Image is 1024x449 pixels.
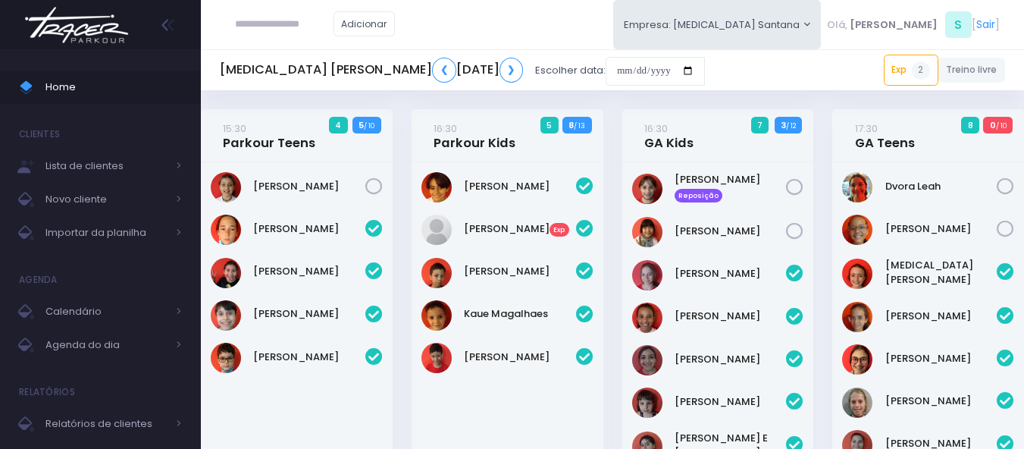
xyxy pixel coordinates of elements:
[632,345,662,375] img: Clara Souza Salles
[842,215,872,245] img: Gabriela Alves Garrido Gacitua
[781,119,786,131] strong: 3
[885,309,997,324] a: [PERSON_NAME]
[421,215,452,245] img: Beatriz Menezes Lanzoti
[45,335,167,355] span: Agenda do dia
[675,172,787,203] a: [PERSON_NAME] Reposição
[675,352,787,367] a: [PERSON_NAME]
[211,258,241,288] img: João Pedro Alves Rampazzo
[632,174,662,204] img: Bruna Dias
[675,394,787,410] a: [PERSON_NAME]
[632,388,662,418] img: Isabella formigoni
[574,121,585,130] small: / 13
[885,221,997,237] a: [PERSON_NAME]
[329,117,348,133] span: 4
[223,121,246,136] small: 15:30
[464,350,576,365] a: [PERSON_NAME]
[885,258,997,287] a: [MEDICAL_DATA][PERSON_NAME]
[945,11,972,38] span: S
[19,265,58,295] h4: Agenda
[211,343,241,373] img: Miguel Penna Ferreira
[334,11,396,36] a: Adicionar
[990,119,996,131] strong: 0
[253,306,365,322] a: [PERSON_NAME]
[821,8,1005,42] div: [ ]
[45,414,167,434] span: Relatórios de clientes
[996,121,1007,130] small: / 10
[421,172,452,203] img: Arthur Dias
[421,300,452,331] img: Kaue Magalhaes Belo
[45,302,167,322] span: Calendário
[855,121,915,151] a: 17:30GA Teens
[786,121,796,130] small: / 12
[675,189,723,203] span: Reposição
[464,179,576,194] a: [PERSON_NAME]
[827,17,847,33] span: Olá,
[432,58,456,83] a: ❮
[45,190,167,209] span: Novo cliente
[499,58,524,83] a: ❯
[751,117,769,133] span: 7
[253,221,365,237] a: [PERSON_NAME]
[45,223,167,243] span: Importar da planilha
[211,172,241,203] img: Gabriela Guzzi de Almeida
[223,121,315,151] a: 15:30Parkour Teens
[632,217,662,247] img: Julia Oshiro
[464,306,576,322] a: Kaue Magalhaes
[253,264,365,279] a: [PERSON_NAME]
[850,17,938,33] span: [PERSON_NAME]
[675,224,787,239] a: [PERSON_NAME]
[842,344,872,375] img: Hanna Antebi
[885,394,997,409] a: [PERSON_NAME]
[675,309,787,324] a: [PERSON_NAME]
[842,259,872,289] img: Allegra Montanari Ferreira
[464,221,576,237] a: [PERSON_NAME]Exp
[19,377,75,407] h4: Relatórios
[842,172,872,203] img: Dvora Leah Begun
[550,223,569,237] span: Exp
[364,121,374,130] small: / 10
[912,61,930,80] span: 2
[253,350,365,365] a: [PERSON_NAME]
[885,351,997,366] a: [PERSON_NAME]
[842,388,872,418] img: Jamile Perdon Danielian
[220,53,705,88] div: Escolher data:
[211,215,241,245] img: Daniel Sanches Abdala
[884,55,938,85] a: Exp2
[842,302,872,332] img: Fernanda Alves Garrido Gacitua
[632,303,662,333] img: Bianca Gabriela Pereira da Cunha
[644,121,694,151] a: 16:30GA Kids
[540,117,559,133] span: 5
[421,258,452,288] img: Gabriel Ramalho de Abreu
[976,17,995,33] a: Sair
[644,121,668,136] small: 16:30
[464,264,576,279] a: [PERSON_NAME]
[675,266,787,281] a: [PERSON_NAME]
[632,260,662,290] img: Antonella Ferreira Pascarelli Pinto
[855,121,878,136] small: 17:30
[45,77,182,97] span: Home
[359,119,364,131] strong: 5
[885,179,997,194] a: Dvora Leah
[421,343,452,373] img: Miguel Ramalho de Abreu
[434,121,457,136] small: 16:30
[19,119,60,149] h4: Clientes
[45,156,167,176] span: Lista de clientes
[253,179,365,194] a: [PERSON_NAME]
[568,119,574,131] strong: 8
[961,117,979,133] span: 8
[220,58,523,83] h5: [MEDICAL_DATA] [PERSON_NAME] [DATE]
[938,58,1006,83] a: Treino livre
[434,121,515,151] a: 16:30Parkour Kids
[211,300,241,331] img: Luigi Giusti Vitorino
